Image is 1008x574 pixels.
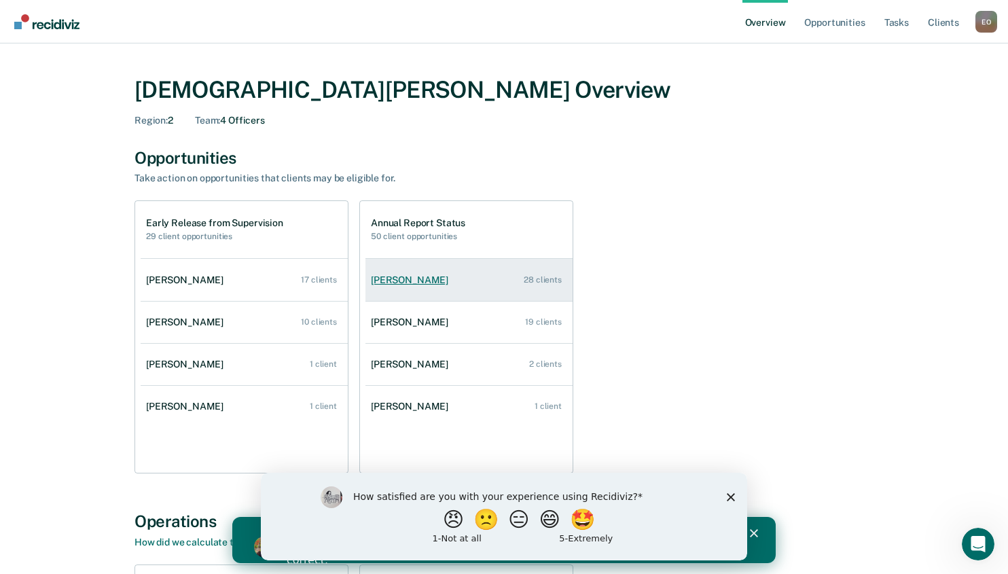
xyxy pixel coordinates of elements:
div: [DEMOGRAPHIC_DATA][PERSON_NAME] Overview [134,76,874,104]
div: [PERSON_NAME] [146,274,229,286]
div: 2 [134,115,173,126]
a: [PERSON_NAME] 19 clients [365,303,573,342]
a: [PERSON_NAME] 1 client [141,345,348,384]
b: Attention! [68,10,131,22]
div: [PERSON_NAME] [146,317,229,328]
a: [PERSON_NAME] 17 clients [141,261,348,300]
div: Opportunities [134,148,874,168]
div: 28 clients [524,275,562,285]
iframe: Intercom live chat banner [232,517,776,563]
div: 19 clients [525,317,562,327]
a: [PERSON_NAME] 10 clients [141,303,348,342]
div: 1 client [535,401,562,411]
span: Team : [195,115,220,126]
img: Recidiviz [14,14,79,29]
iframe: Survey by Kim from Recidiviz [261,473,747,560]
div: 🚨 The technical error preventing the designation from appearing has been resolved. Your office's ... [54,10,500,50]
div: 1 client [310,359,337,369]
div: [PERSON_NAME] [371,359,454,370]
div: Take action on opportunities that clients may be eligible for. [134,173,610,184]
div: [PERSON_NAME] [371,401,454,412]
div: Operations [134,512,874,531]
div: 17 clients [301,275,337,285]
iframe: Intercom live chat [962,528,994,560]
div: E O [975,11,997,33]
a: [PERSON_NAME] 28 clients [365,261,573,300]
h1: Early Release from Supervision [146,217,283,229]
div: 4 Officers [195,115,265,126]
div: 10 clients [301,317,337,327]
h1: Annual Report Status [371,217,465,229]
a: [PERSON_NAME] 1 client [141,387,348,426]
a: How did we calculate this rate? [134,537,272,548]
div: [PERSON_NAME] [371,274,454,286]
button: Profile dropdown button [975,11,997,33]
a: [PERSON_NAME] 1 client [365,387,573,426]
div: 2 clients [529,359,562,369]
div: [PERSON_NAME] [146,401,229,412]
b: Critically Understaffed Office [54,10,456,36]
div: 1 client [310,401,337,411]
div: [PERSON_NAME] [146,359,229,370]
span: Region : [134,115,168,126]
div: [PERSON_NAME] [371,317,454,328]
div: Close [518,12,531,20]
h2: 29 client opportunities [146,232,283,241]
h2: 50 client opportunities [371,232,465,241]
a: [PERSON_NAME] 2 clients [365,345,573,384]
